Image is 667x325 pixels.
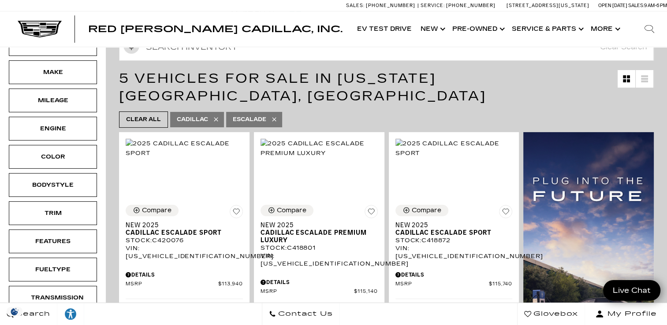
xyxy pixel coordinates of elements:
[31,265,75,274] div: Fueltype
[31,124,75,133] div: Engine
[126,271,243,279] div: Pricing Details - New 2025 Cadillac Escalade Sport
[31,180,75,190] div: Bodystyle
[395,271,513,279] div: Pricing Details - New 2025 Cadillac Escalade Sport
[604,308,657,320] span: My Profile
[261,222,371,229] span: New 2025
[395,139,513,158] img: 2025 Cadillac Escalade Sport
[262,303,340,325] a: Contact Us
[126,222,236,229] span: New 2025
[354,288,378,295] span: $115,140
[9,229,97,253] div: FeaturesFeatures
[395,229,506,236] span: Cadillac Escalade Sport
[126,229,236,236] span: Cadillac Escalade Sport
[9,286,97,310] div: TransmissionTransmission
[586,11,623,47] button: More
[261,229,371,244] span: Cadillac Escalade Premium Luxury
[261,278,378,286] div: Pricing Details - New 2025 Cadillac Escalade Premium Luxury
[261,288,354,295] span: MSRP
[126,281,218,288] span: MSRP
[31,208,75,218] div: Trim
[126,236,243,244] div: Stock : C420076
[261,252,378,268] div: VIN: [US_VEHICLE_IDENTIFICATION_NUMBER]
[395,281,489,288] span: MSRP
[126,222,243,236] a: New 2025Cadillac Escalade Sport
[261,139,378,158] img: 2025 Cadillac Escalade Premium Luxury
[177,114,208,125] span: Cadillac
[489,281,513,288] span: $115,740
[499,205,512,222] button: Save Vehicle
[346,3,417,8] a: Sales: [PHONE_NUMBER]
[4,307,25,316] section: Click to Open Cookie Consent Modal
[261,244,378,252] div: Stock : C418801
[346,3,365,8] span: Sales:
[31,293,75,303] div: Transmission
[230,205,243,222] button: Save Vehicle
[395,222,513,236] a: New 2025Cadillac Escalade Sport
[9,201,97,225] div: TrimTrim
[126,205,179,216] button: Compare Vehicle
[628,3,644,8] span: Sales:
[416,11,448,47] a: New
[88,25,343,33] a: Red [PERSON_NAME] Cadillac, Inc.
[88,24,343,34] span: Red [PERSON_NAME] Cadillac, Inc.
[57,307,84,321] div: Explore your accessibility options
[517,303,585,325] a: Glovebox
[261,288,378,295] a: MSRP $115,140
[365,205,378,222] button: Save Vehicle
[9,117,97,140] div: EngineEngine
[142,207,171,214] div: Compare
[18,21,62,37] img: Cadillac Dark Logo with Cadillac White Text
[507,3,589,8] a: [STREET_ADDRESS][US_STATE]
[395,244,513,260] div: VIN: [US_VEHICLE_IDENTIFICATION_NUMBER]
[57,303,84,325] a: Explore your accessibility options
[644,3,667,8] span: 9 AM-6 PM
[421,3,445,8] span: Service:
[395,281,513,288] a: MSRP $115,740
[31,96,75,105] div: Mileage
[31,152,75,162] div: Color
[14,308,50,320] span: Search
[119,70,486,104] span: 5 Vehicles for Sale in [US_STATE][GEOGRAPHIC_DATA], [GEOGRAPHIC_DATA]
[126,139,243,158] img: 2025 Cadillac Escalade Sport
[585,303,667,325] button: Open user profile menu
[608,285,655,295] span: Live Chat
[366,3,415,8] span: [PHONE_NUMBER]
[353,11,416,47] a: EV Test Drive
[9,173,97,197] div: BodystyleBodystyle
[395,236,513,244] div: Stock : C418872
[446,3,496,8] span: [PHONE_NUMBER]
[218,281,243,288] span: $113,940
[9,258,97,281] div: FueltypeFueltype
[412,207,441,214] div: Compare
[448,11,507,47] a: Pre-Owned
[618,70,635,88] a: Grid View
[9,60,97,84] div: MakeMake
[9,89,97,112] div: MileageMileage
[126,114,161,125] span: Clear All
[126,244,243,260] div: VIN: [US_VEHICLE_IDENTIFICATION_NUMBER]
[4,307,25,316] img: Opt-Out Icon
[632,11,667,47] div: Search
[31,236,75,246] div: Features
[598,3,627,8] span: Open [DATE]
[395,222,506,229] span: New 2025
[126,281,243,288] a: MSRP $113,940
[507,11,586,47] a: Service & Parts
[276,308,333,320] span: Contact Us
[531,308,578,320] span: Glovebox
[417,3,498,8] a: Service: [PHONE_NUMBER]
[395,205,448,216] button: Compare Vehicle
[603,280,660,301] a: Live Chat
[31,67,75,77] div: Make
[261,205,313,216] button: Compare Vehicle
[277,207,306,214] div: Compare
[233,114,266,125] span: Escalade
[261,222,378,244] a: New 2025Cadillac Escalade Premium Luxury
[9,145,97,169] div: ColorColor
